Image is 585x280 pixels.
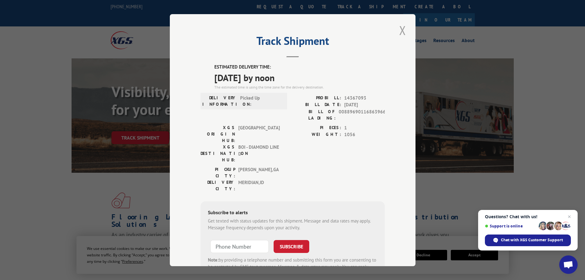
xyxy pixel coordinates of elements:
span: BOI - DIAMOND LINE D [238,144,280,163]
label: DELIVERY INFORMATION: [202,94,237,107]
label: BILL DATE: [293,101,341,108]
label: XGS DESTINATION HUB: [201,144,235,163]
span: 00889690116863966 [339,108,385,121]
span: MERIDIAN , ID [238,179,280,192]
span: [DATE] [344,101,385,108]
label: PROBILL: [293,94,341,101]
label: DELIVERY CITY: [201,179,235,192]
span: Picked Up [240,94,282,107]
span: [PERSON_NAME] , GA [238,166,280,179]
span: 14367093 [344,94,385,101]
label: ESTIMATED DELIVERY TIME: [214,64,385,71]
span: Questions? Chat with us! [485,214,571,219]
div: Subscribe to alerts [208,208,377,217]
label: XGS ORIGIN HUB: [201,124,235,144]
span: 1056 [344,131,385,138]
input: Phone Number [210,240,269,253]
div: Get texted with status updates for this shipment. Message and data rates may apply. Message frequ... [208,217,377,231]
span: Support is online [485,224,536,228]
h2: Track Shipment [201,37,385,48]
label: BILL OF LADING: [293,108,336,121]
button: SUBSCRIBE [274,240,309,253]
span: Chat with XGS Customer Support [485,235,571,246]
label: PIECES: [293,124,341,131]
span: 1 [344,124,385,131]
div: by providing a telephone number and submitting this form you are consenting to be contacted by SM... [208,256,377,277]
span: [DATE] by noon [214,70,385,84]
span: [GEOGRAPHIC_DATA] [238,124,280,144]
a: Open chat [559,255,578,274]
strong: Note: [208,257,219,262]
label: WEIGHT: [293,131,341,138]
button: Close modal [397,22,408,39]
label: PICKUP CITY: [201,166,235,179]
span: Chat with XGS Customer Support [501,237,563,243]
div: The estimated time is using the time zone for the delivery destination. [214,84,385,90]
